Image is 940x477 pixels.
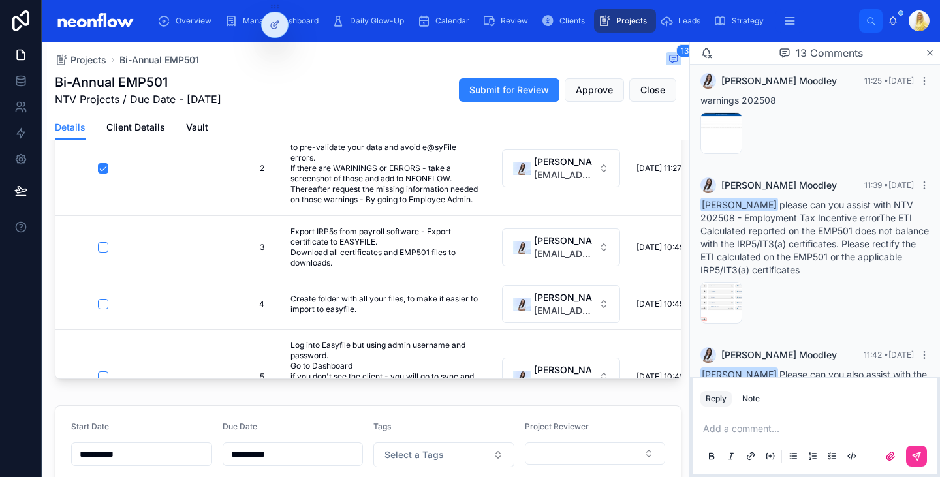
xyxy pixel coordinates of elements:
[55,54,106,67] a: Projects
[459,78,559,102] button: Submit for Review
[290,294,480,315] span: Create folder with all your files, to make it easier to import to easyfile.
[350,16,404,26] span: Daily Glow-Up
[435,16,469,26] span: Calendar
[700,367,778,381] span: [PERSON_NAME]
[328,9,413,33] a: Daily Glow-Up
[148,7,859,35] div: scrollable content
[534,304,593,317] span: [EMAIL_ADDRESS][DOMAIN_NAME]
[565,78,624,102] button: Approve
[176,16,211,26] span: Overview
[119,54,199,67] a: Bi-Annual EMP501
[193,371,264,382] span: 5
[534,155,593,168] span: [PERSON_NAME]
[525,442,666,465] button: Select Button
[636,299,684,309] span: [DATE] 10:49
[678,16,700,26] span: Leads
[290,340,480,413] span: Log into Easyfile but using admin username and password. Go to Dashboard if you don't see the cli...
[373,442,514,467] button: Select Button
[186,121,208,134] span: Vault
[700,391,732,407] button: Reply
[537,9,594,33] a: Clients
[700,198,778,211] span: [PERSON_NAME]
[223,422,257,431] span: Due Date
[732,16,764,26] span: Strategy
[384,448,444,461] span: Select a Tags
[193,163,264,174] span: 2
[534,377,593,390] span: [EMAIL_ADDRESS][DOMAIN_NAME]
[864,76,914,85] span: 11:25 • [DATE]
[656,9,710,33] a: Leads
[864,180,914,190] span: 11:39 • [DATE]
[721,348,837,362] span: [PERSON_NAME] Moodley
[710,9,773,33] a: Strategy
[525,422,589,431] span: Project Reviewer
[534,363,593,377] span: [PERSON_NAME]
[502,228,620,266] button: Select Button
[106,121,165,134] span: Client Details
[221,9,328,33] a: Manager Dashboard
[700,369,927,471] span: Please can you also assist with the Financial Particulars. They are due for a refund however ther...
[502,358,620,395] button: Select Button
[290,132,480,205] span: Check for errors and make corrections - Click here to pre-validate your data and avoid e@syFile e...
[636,242,684,253] span: [DATE] 10:49
[534,247,593,260] span: [EMAIL_ADDRESS][DOMAIN_NAME]
[534,168,593,181] span: [EMAIL_ADDRESS][DOMAIN_NAME]
[193,242,264,253] span: 3
[55,115,86,140] a: Details
[700,199,929,275] span: please can you assist with NTV 202508 - Employment Tax Incentive errorThe ETI Calculated reported...
[290,226,480,268] span: Export IRP5s from payroll software - Export certificate to EASYFILE. Download all certificates an...
[742,393,760,404] div: Note
[796,45,863,61] span: 13 Comments
[636,371,684,382] span: [DATE] 10:49
[534,234,593,247] span: [PERSON_NAME]
[636,163,681,174] span: [DATE] 11:27
[721,179,837,192] span: [PERSON_NAME] Moodley
[501,16,528,26] span: Review
[70,54,106,67] span: Projects
[676,44,693,57] span: 13
[737,391,765,407] button: Note
[55,91,221,107] span: NTV Projects / Due Date - [DATE]
[721,74,837,87] span: [PERSON_NAME] Moodley
[640,84,665,97] span: Close
[629,78,676,102] button: Close
[502,149,620,187] button: Select Button
[502,285,620,323] button: Select Button
[700,95,776,106] span: warnings 202508
[413,9,478,33] a: Calendar
[106,115,165,142] a: Client Details
[478,9,537,33] a: Review
[469,84,549,97] span: Submit for Review
[616,16,647,26] span: Projects
[71,422,109,431] span: Start Date
[576,84,613,97] span: Approve
[594,9,656,33] a: Projects
[373,422,391,431] span: Tags
[153,9,221,33] a: Overview
[534,291,593,304] span: [PERSON_NAME]
[55,73,221,91] h1: Bi-Annual EMP501
[559,16,585,26] span: Clients
[52,10,138,31] img: App logo
[193,299,264,309] span: 4
[186,115,208,142] a: Vault
[55,121,86,134] span: Details
[666,52,681,68] button: 13
[864,350,914,360] span: 11:42 • [DATE]
[243,16,319,26] span: Manager Dashboard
